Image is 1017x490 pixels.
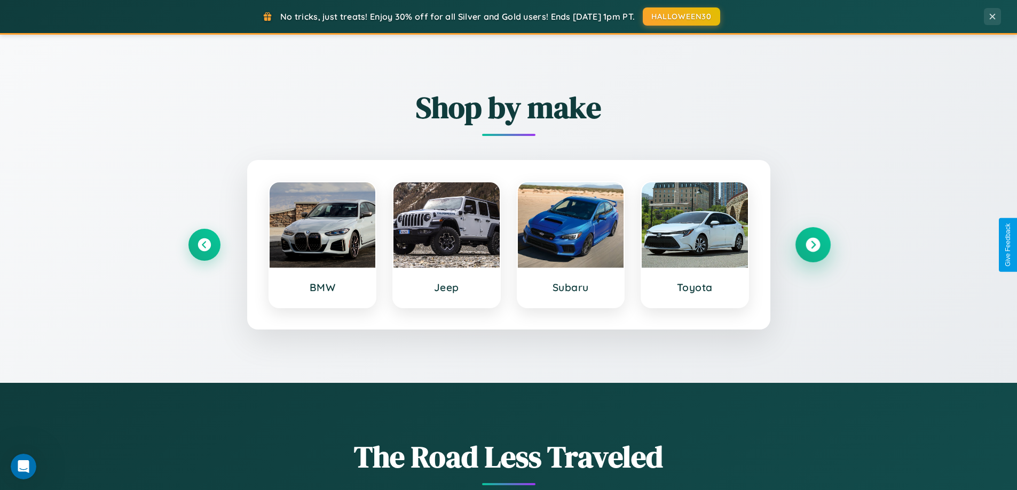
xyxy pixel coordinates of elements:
h1: The Road Less Traveled [188,436,829,477]
h3: Jeep [404,281,489,294]
button: HALLOWEEN30 [643,7,720,26]
iframe: Intercom live chat [11,454,36,479]
h3: BMW [280,281,365,294]
h3: Subaru [529,281,613,294]
div: Give Feedback [1004,223,1012,267]
span: No tricks, just treats! Enjoy 30% off for all Silver and Gold users! Ends [DATE] 1pm PT. [280,11,635,22]
h3: Toyota [652,281,737,294]
h2: Shop by make [188,87,829,128]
